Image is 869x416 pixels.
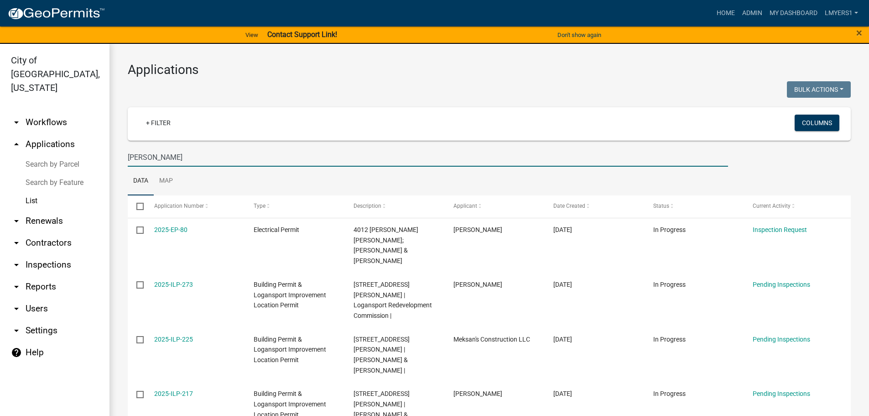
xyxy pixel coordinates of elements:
span: Application Number [154,203,204,209]
i: arrow_drop_down [11,216,22,226]
span: In Progress [653,390,686,397]
span: In Progress [653,281,686,288]
a: View [242,27,262,42]
a: Home [713,5,739,22]
a: 2025-ILP-225 [154,336,193,343]
span: Description [354,203,381,209]
h3: Applications [128,62,851,78]
i: arrow_drop_down [11,237,22,248]
span: Applicant [453,203,477,209]
datatable-header-cell: Date Created [545,195,645,217]
datatable-header-cell: Description [345,195,445,217]
span: Electrical Permit [254,226,299,233]
a: My Dashboard [766,5,821,22]
a: Admin [739,5,766,22]
span: In Progress [653,226,686,233]
datatable-header-cell: Select [128,195,145,217]
span: 4012 MIKE ANDERSON LN Smith, Jerilyn; Johansen-Schrum, Paige J & Mills, Elizabeth M [354,226,418,264]
datatable-header-cell: Current Activity [744,195,844,217]
span: Building Permit & Logansport Improvement Location Permit [254,281,326,309]
i: arrow_drop_down [11,303,22,314]
a: + Filter [139,115,178,131]
span: 4034 MIKE ANDERSON LN | Schrum, Patrick L & Paige J Johansen-Schrum | [354,336,410,374]
span: Status [653,203,669,209]
button: Bulk Actions [787,81,851,98]
span: Building Permit & Logansport Improvement Location Permit [254,336,326,364]
i: arrow_drop_down [11,325,22,336]
a: Map [154,167,178,196]
input: Search for applications [128,148,728,167]
a: 2025-ILP-217 [154,390,193,397]
span: 07/09/2025 [553,336,572,343]
i: arrow_drop_down [11,259,22,270]
strong: Contact Support Link! [267,30,337,39]
span: × [856,26,862,39]
span: Mike Prentice [453,281,502,288]
span: In Progress [653,336,686,343]
i: help [11,347,22,358]
a: lmyers1 [821,5,862,22]
span: 09/04/2025 [553,226,572,233]
a: 2025-ILP-273 [154,281,193,288]
a: Pending Inspections [753,336,810,343]
a: Inspection Request [753,226,807,233]
i: arrow_drop_up [11,139,22,150]
span: Gene Kaufman [453,390,502,397]
span: 07/01/2025 [553,390,572,397]
span: Meksan's Construction LLC [453,336,530,343]
a: Pending Inspections [753,281,810,288]
datatable-header-cell: Application Number [145,195,245,217]
button: Columns [795,115,839,131]
span: Gene Kaufman [453,226,502,233]
a: Pending Inspections [753,390,810,397]
button: Don't show again [554,27,605,42]
span: Current Activity [753,203,791,209]
span: Date Created [553,203,585,209]
datatable-header-cell: Applicant [445,195,545,217]
datatable-header-cell: Type [245,195,345,217]
span: 08/06/2025 [553,281,572,288]
datatable-header-cell: Status [644,195,744,217]
button: Close [856,27,862,38]
i: arrow_drop_down [11,281,22,292]
a: Data [128,167,154,196]
i: arrow_drop_down [11,117,22,128]
a: 2025-EP-80 [154,226,187,233]
span: 4012 MIKE ANDERSON LN | Logansport Redevelopment Commission | [354,281,432,319]
span: Type [254,203,265,209]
